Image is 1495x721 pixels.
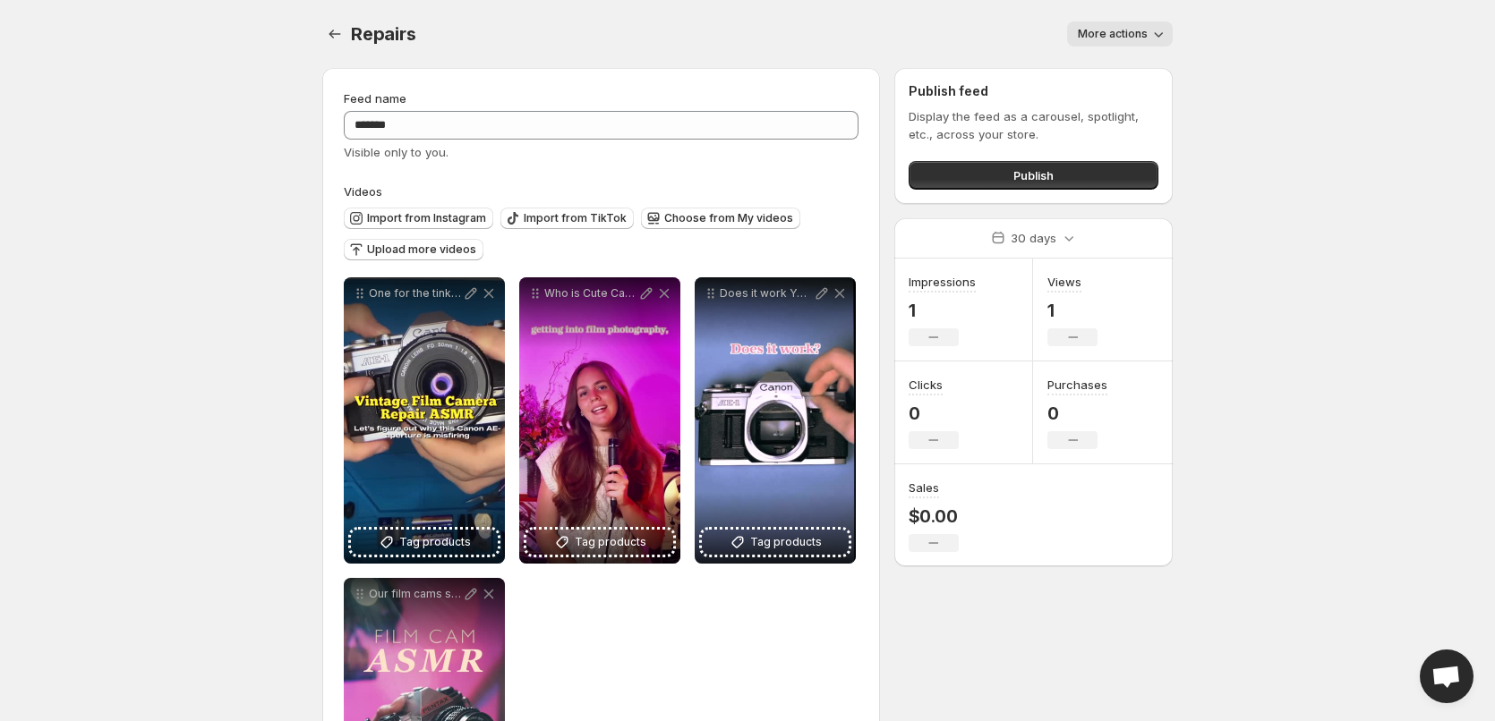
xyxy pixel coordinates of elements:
[1013,166,1054,184] span: Publish
[909,479,939,496] h3: Sales
[664,211,793,225] span: Choose from My videos
[909,505,959,527] p: $0.00
[344,277,505,564] div: One for the tinkerers Heres an inside look at our Repairs team doing what they do bestTag products
[702,530,849,555] button: Tag products
[695,277,856,564] div: Does it work You tell us Find your next film cam with Cute Camera Co filmforyall lovinglyrestored...
[399,533,471,551] span: Tag products
[909,376,943,394] h3: Clicks
[575,533,646,551] span: Tag products
[1067,21,1173,47] button: More actions
[1420,649,1474,703] a: Open chat
[344,91,406,106] span: Feed name
[909,161,1158,190] button: Publish
[344,184,382,199] span: Videos
[720,286,813,301] p: Does it work You tell us Find your next film cam with Cute Camera Co filmforyall lovinglyrestored...
[909,273,976,291] h3: Impressions
[344,239,483,260] button: Upload more videos
[344,145,448,159] span: Visible only to you.
[641,208,800,229] button: Choose from My videos
[369,286,462,301] p: One for the tinkerers Heres an inside look at our Repairs team doing what they do best
[1047,403,1107,424] p: 0
[322,21,347,47] button: Settings
[1047,273,1081,291] h3: Views
[909,300,976,321] p: 1
[1047,376,1107,394] h3: Purchases
[500,208,634,229] button: Import from TikTok
[1011,229,1056,247] p: 30 days
[1078,27,1148,41] span: More actions
[369,587,462,601] p: Our film cams sound almost as good as they shoot Shot with Pentax ME Super Youre one click away f...
[351,23,416,45] span: Repairs
[544,286,637,301] p: Who is Cute Camera Co If youre thinking about getting into film photography look no further We ar...
[526,530,673,555] button: Tag products
[367,242,476,257] span: Upload more videos
[519,277,680,564] div: Who is Cute Camera Co If youre thinking about getting into film photography look no further We ar...
[351,530,498,555] button: Tag products
[524,211,627,225] span: Import from TikTok
[344,208,493,229] button: Import from Instagram
[750,533,822,551] span: Tag products
[909,82,1158,100] h2: Publish feed
[909,107,1158,143] p: Display the feed as a carousel, spotlight, etc., across your store.
[909,403,959,424] p: 0
[1047,300,1098,321] p: 1
[367,211,486,225] span: Import from Instagram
